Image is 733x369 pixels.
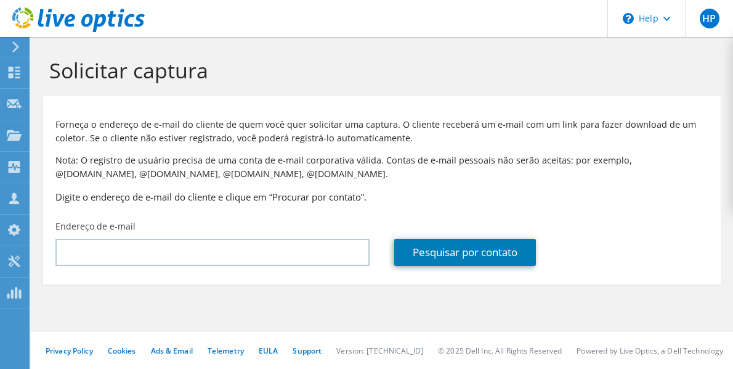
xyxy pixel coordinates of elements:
[293,346,322,356] a: Support
[394,239,536,266] a: Pesquisar por contato
[55,220,136,233] label: Endereço de e-mail
[700,9,719,28] span: HP
[336,346,423,356] li: Version: [TECHNICAL_ID]
[438,346,562,356] li: © 2025 Dell Inc. All Rights Reserved
[259,346,278,356] a: EULA
[208,346,244,356] a: Telemetry
[108,346,136,356] a: Cookies
[623,13,634,24] svg: \n
[55,154,708,181] p: Nota: O registro de usuário precisa de uma conta de e-mail corporativa válida. Contas de e-mail p...
[577,346,723,356] li: Powered by Live Optics, a Dell Technology
[49,57,708,83] h1: Solicitar captura
[151,346,193,356] a: Ads & Email
[55,118,708,145] p: Forneça o endereço de e-mail do cliente de quem você quer solicitar uma captura. O cliente recebe...
[55,190,708,204] h3: Digite o endereço de e-mail do cliente e clique em “Procurar por contato”.
[46,346,93,356] a: Privacy Policy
